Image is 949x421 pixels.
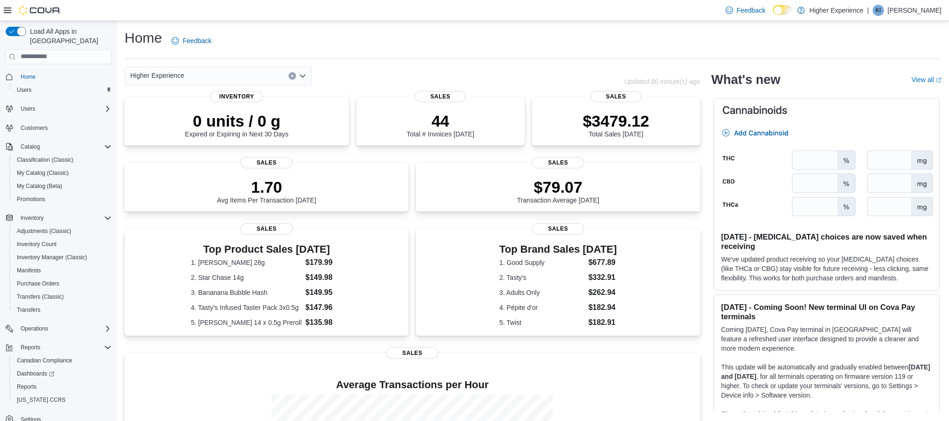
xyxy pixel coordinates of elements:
dd: $262.94 [588,287,617,298]
dd: $182.94 [588,302,617,313]
span: My Catalog (Classic) [13,167,111,179]
dt: 3. Adults Only [499,288,585,297]
button: My Catalog (Beta) [9,180,115,193]
span: Users [17,86,31,94]
button: Operations [17,323,52,334]
button: Promotions [9,193,115,206]
span: Transfers (Classic) [13,291,111,302]
a: Feedback [722,1,769,20]
dt: 1. [PERSON_NAME] 28g [191,258,302,267]
a: Customers [17,122,52,134]
span: Users [17,103,111,114]
h3: Top Brand Sales [DATE] [499,244,617,255]
span: Reports [17,342,111,353]
span: Customers [21,124,48,132]
p: We've updated product receiving so your [MEDICAL_DATA] choices (like THCa or CBG) stay visible fo... [721,255,932,283]
dd: $135.98 [305,317,342,328]
dt: 3. Bananana Bubble Hash [191,288,302,297]
p: [PERSON_NAME] [888,5,942,16]
span: Dashboards [17,370,54,377]
a: Transfers (Classic) [13,291,67,302]
button: Inventory [17,212,47,224]
span: Users [13,84,111,96]
a: Transfers [13,304,44,316]
a: Dashboards [13,368,58,379]
span: Operations [21,325,48,332]
button: [US_STATE] CCRS [9,393,115,406]
button: Inventory [2,211,115,225]
a: Reports [13,381,40,392]
span: Customers [17,122,111,134]
span: [US_STATE] CCRS [17,396,66,404]
img: Cova [19,6,61,15]
a: Feedback [168,31,215,50]
span: Reports [17,383,37,391]
div: Expired or Expiring in Next 30 Days [185,112,289,138]
dt: 2. Tasty's [499,273,585,282]
a: View allExternal link [912,76,942,83]
span: Purchase Orders [17,280,59,287]
p: This update will be automatically and gradually enabled between , for all terminals operating on ... [721,362,932,400]
span: Inventory Manager (Classic) [17,254,87,261]
button: Customers [2,121,115,135]
span: Sales [240,157,293,168]
div: Total # Invoices [DATE] [407,112,474,138]
dd: $677.89 [588,257,617,268]
button: Users [2,102,115,115]
button: Transfers [9,303,115,316]
span: Home [17,71,111,83]
a: Home [17,71,39,83]
p: 0 units / 0 g [185,112,289,130]
span: Transfers [17,306,40,314]
button: Catalog [2,140,115,153]
span: Transfers [13,304,111,316]
span: My Catalog (Beta) [13,180,111,192]
p: Higher Experience [809,5,863,16]
dt: 5. Twist [499,318,585,327]
span: Classification (Classic) [17,156,74,164]
p: 44 [407,112,474,130]
div: Avg Items Per Transaction [DATE] [217,178,316,204]
h3: [DATE] - [MEDICAL_DATA] choices are now saved when receiving [721,232,932,251]
button: Canadian Compliance [9,354,115,367]
button: Purchase Orders [9,277,115,290]
span: Adjustments (Classic) [13,226,111,237]
span: Feedback [737,6,765,15]
span: Canadian Compliance [13,355,111,366]
span: Sales [415,91,466,102]
span: Feedback [183,36,211,45]
dt: 5. [PERSON_NAME] 14 x 0.5g Preroll [191,318,302,327]
a: Canadian Compliance [13,355,76,366]
span: Load All Apps in [GEOGRAPHIC_DATA] [26,27,111,45]
dt: 2. Star Chase 14g [191,273,302,282]
a: Inventory Manager (Classic) [13,252,91,263]
dd: $179.99 [305,257,342,268]
span: Sales [591,91,641,102]
a: Dashboards [9,367,115,380]
span: Reports [13,381,111,392]
span: Operations [17,323,111,334]
button: Open list of options [299,72,306,80]
h3: Top Product Sales [DATE] [191,244,342,255]
p: Coming [DATE], Cova Pay terminal in [GEOGRAPHIC_DATA] will feature a refreshed user interface des... [721,325,932,353]
a: Classification (Classic) [13,154,77,165]
div: Kevin Ikeno [873,5,884,16]
dt: 4. Pépite d'or [499,303,585,312]
span: Catalog [21,143,40,150]
a: Manifests [13,265,44,276]
span: Classification (Classic) [13,154,111,165]
span: My Catalog (Beta) [17,182,62,190]
div: Total Sales [DATE] [583,112,649,138]
span: Inventory Manager (Classic) [13,252,111,263]
a: Users [13,84,35,96]
div: Transaction Average [DATE] [517,178,600,204]
button: Clear input [289,72,296,80]
span: Home [21,73,36,81]
button: Classification (Classic) [9,153,115,166]
p: $3479.12 [583,112,649,130]
span: Reports [21,344,40,351]
button: Transfers (Classic) [9,290,115,303]
dd: $149.95 [305,287,342,298]
p: Updated 80 minute(s) ago [624,78,700,85]
dd: $147.96 [305,302,342,313]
